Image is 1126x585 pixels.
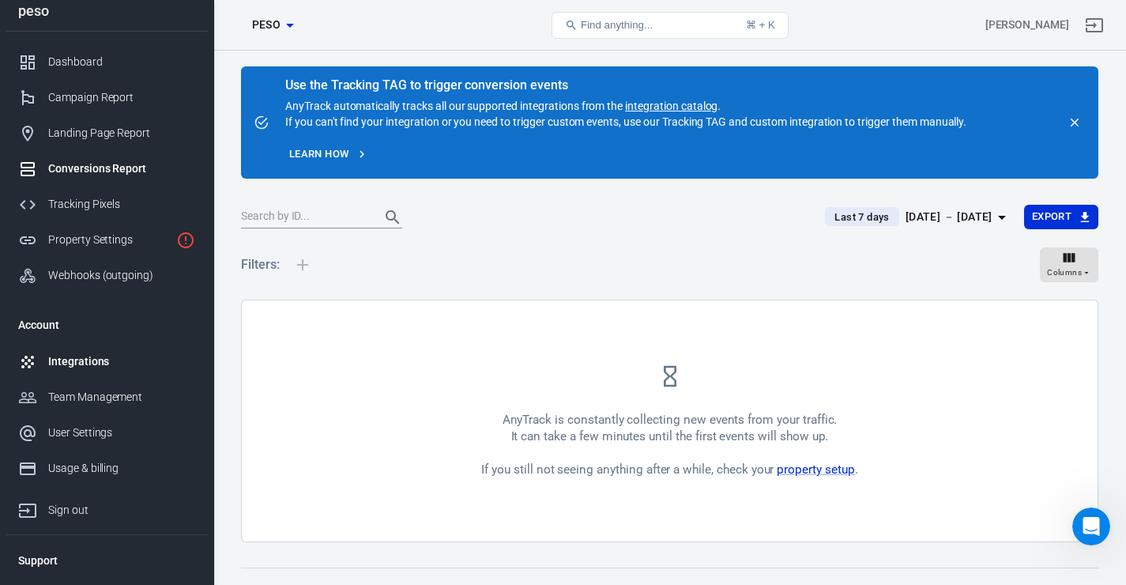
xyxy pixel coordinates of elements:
div: Campaign Report [48,89,195,106]
svg: Property is not installed yet [176,231,195,250]
div: Usage & billing [48,460,195,477]
div: Use the Tracking TAG to trigger conversion events [285,77,966,93]
div: Integrations [48,353,195,370]
div: Team Management [48,389,195,406]
div: User Settings [48,425,195,441]
div: Макс says… [13,191,303,362]
div: Tracking Pixels [48,196,195,213]
div: Hello, I noticed that you offer the option to park a domain and redirect traffic. Could you pleas... [70,201,291,340]
div: We don't currently offer a domain parking and traffic redirect feature as a standalone service. O... [25,372,291,449]
button: Emoji picker [24,440,37,453]
div: AnyTrack automatically tracks all our supported integrations from the . If you can't find your in... [285,79,966,130]
a: Dashboard [6,44,208,80]
li: Support [6,542,208,579]
a: Landing Page Report [6,115,208,151]
div: peso [6,4,208,18]
span: peso [252,15,281,35]
a: Campaign Report [6,80,208,115]
div: Property Settings [48,232,170,248]
button: go back [10,6,40,36]
input: Search by ID... [241,207,367,228]
div: AnyTrack says… [13,144,303,191]
div: AnyTrack says… [13,62,303,144]
button: close [1064,111,1086,134]
li: Account [6,306,208,344]
textarea: Message… [13,407,303,434]
div: Account id: tKQwVset [985,17,1069,33]
a: Sign out [6,486,208,528]
div: Webhooks (outgoing) [48,267,195,284]
div: AnyTrack is constantly collecting new events from your traffic. It can take a few minutes until t... [481,412,857,478]
button: Send a message… [271,434,296,459]
button: peso [233,10,312,40]
a: Webhooks (outgoing) [6,258,208,293]
div: Conversions Report [48,160,195,177]
button: Last 7 days[DATE] － [DATE] [812,204,1023,230]
iframe: Intercom live chat [1072,508,1110,545]
div: How can I help? [25,153,113,169]
div: [DATE] － [DATE] [906,207,992,227]
button: Export [1024,205,1098,229]
button: Upload attachment [75,440,88,453]
div: Hi there! You're speaking with AnyTrack AI Agent. I'm well trained and ready to assist you [DATE]... [25,71,247,133]
h5: Filters: [241,240,280,290]
a: Sign out [1075,6,1113,44]
a: Property Settings [6,222,208,258]
a: Conversions Report [6,151,208,187]
span: Find anything... [581,19,653,31]
img: Profile image for Jose [67,9,92,34]
button: Home [247,6,277,36]
a: integration catalog [625,100,717,112]
div: Hello,I noticed that you offer the option to park a domain and redirect traffic. Could you please... [57,191,303,349]
span: Columns [1047,266,1082,280]
a: Tracking Pixels [6,187,208,222]
span: Last 7 days [828,209,895,225]
button: Search [374,198,412,236]
p: Within 2 hours [111,20,186,36]
div: Dashboard [48,54,195,70]
a: Integrations [6,344,208,379]
div: Sign out [48,502,195,519]
img: Profile image for Laurent [45,9,70,34]
a: Team Management [6,379,208,415]
a: User Settings [6,415,208,451]
a: Usage & billing [6,451,208,486]
div: Close [277,6,306,35]
div: Landing Page Report [48,125,195,142]
button: Gif picker [50,440,62,453]
div: Hi there! You're speaking with AnyTrack AI Agent. I'm well trained and ready to assist you [DATE]... [13,62,259,142]
a: property setup [777,462,854,477]
div: ⌘ + K [746,19,775,31]
div: How can I help? [13,144,126,179]
a: Learn how [285,142,371,167]
button: Columns [1040,247,1098,282]
button: Find anything...⌘ + K [552,12,789,39]
h1: AnyTrack [99,8,156,20]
